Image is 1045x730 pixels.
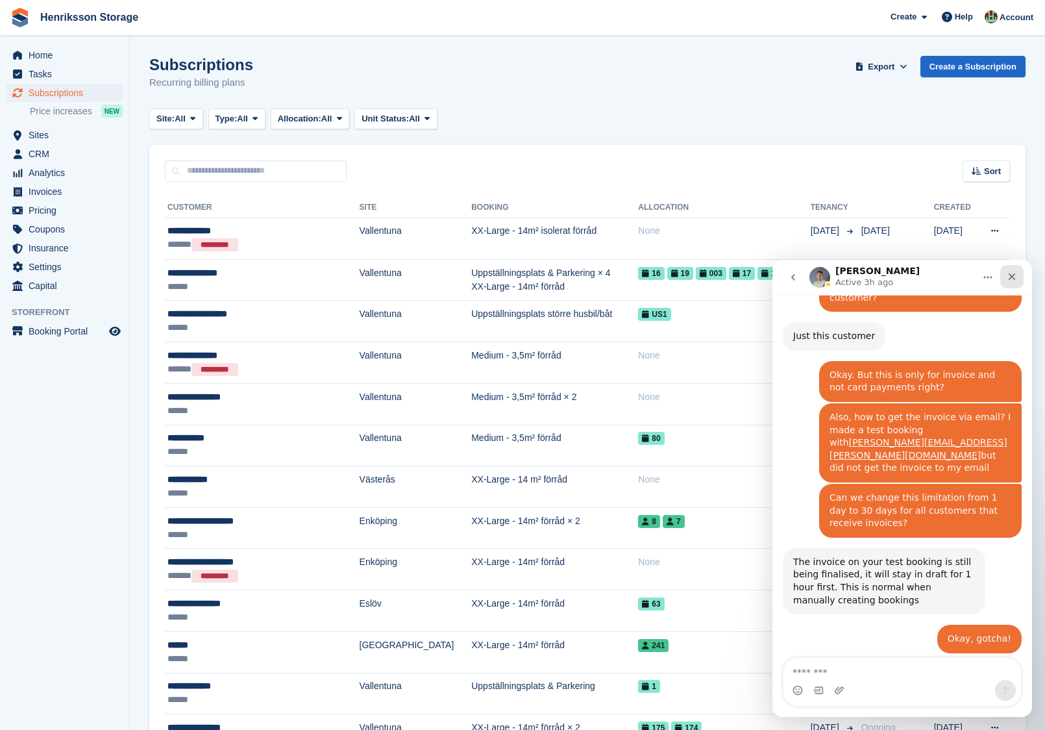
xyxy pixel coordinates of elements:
td: Vallentuna [360,218,472,259]
td: Medium - 3,5m² förråd [471,425,638,466]
p: Recurring billing plans [149,75,253,90]
td: Medium - 3,5m² förråd × 2 [471,384,638,425]
span: Pricing [29,201,106,220]
span: 003 [696,267,726,280]
a: menu [6,164,123,182]
a: Create a Subscription [920,56,1026,77]
td: XX-Large - 14m² förråd [471,632,638,673]
span: Export [868,60,894,73]
span: [DATE] [811,224,842,238]
span: Storefront [12,306,129,319]
button: Export [853,56,910,77]
img: stora-icon-8386f47178a22dfd0bd8f6a31ec36ba5ce8667c1dd55bd0f319d3a0aa187defe.svg [10,8,30,27]
span: 1 [638,680,660,693]
span: 8 [638,515,660,528]
td: Vallentuna [360,384,472,425]
span: 63 [638,598,664,610]
span: Home [29,46,106,64]
a: menu [6,84,123,102]
div: NEW [101,105,123,118]
span: Tasks [29,65,106,83]
img: Isak Martinelle [985,10,998,23]
a: Henriksson Storage [35,6,143,28]
div: None [638,349,810,362]
span: 241 [638,639,669,652]
td: Enköping [360,507,472,549]
span: All [237,112,248,125]
span: All [409,112,420,125]
h1: Subscriptions [149,56,253,73]
a: menu [6,322,123,340]
span: [DATE] [861,225,890,236]
span: Settings [29,258,106,276]
a: menu [6,65,123,83]
span: Unit Status: [362,112,409,125]
a: menu [6,258,123,276]
td: [DATE] [934,218,978,259]
a: menu [6,182,123,201]
th: Created [934,197,978,218]
td: XX-Large - 14 m² förråd [471,466,638,508]
td: Uppställningsplats & Parkering × 4 XX-Large - 14m² förråd [471,259,638,301]
td: [GEOGRAPHIC_DATA] [360,632,472,673]
td: Uppställningsplats större husbil/båt [471,301,638,342]
button: Unit Status: All [354,108,437,130]
a: menu [6,46,123,64]
span: 19 [667,267,693,280]
span: Sort [984,165,1001,178]
td: Vallentuna [360,259,472,301]
div: None [638,224,810,238]
td: Vallentuna [360,342,472,383]
td: Vallentuna [360,673,472,714]
div: None [638,473,810,486]
span: Coupons [29,220,106,238]
td: Eslöv [360,590,472,632]
th: Site [360,197,472,218]
td: Uppställningsplats & Parkering [471,673,638,714]
span: Site: [156,112,175,125]
td: Enköping [360,549,472,590]
span: Subscriptions [29,84,106,102]
a: Preview store [107,323,123,339]
td: XX-Large - 14m² förråd [471,549,638,590]
a: menu [6,145,123,163]
td: XX-Large - 14m² isolerat förråd [471,218,638,259]
span: All [321,112,332,125]
span: Help [955,10,973,23]
span: Sites [29,126,106,144]
td: Vallentuna [360,425,472,466]
td: XX-Large - 14m² förråd [471,590,638,632]
td: Medium - 3,5m² förråd [471,342,638,383]
span: Invoices [29,182,106,201]
span: Analytics [29,164,106,182]
th: Allocation [638,197,810,218]
a: menu [6,126,123,144]
th: Customer [165,197,360,218]
iframe: Intercom live chat [772,260,1032,717]
span: Booking Portal [29,322,106,340]
th: Tenancy [811,197,856,218]
span: Capital [29,277,106,295]
span: CRM [29,145,106,163]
